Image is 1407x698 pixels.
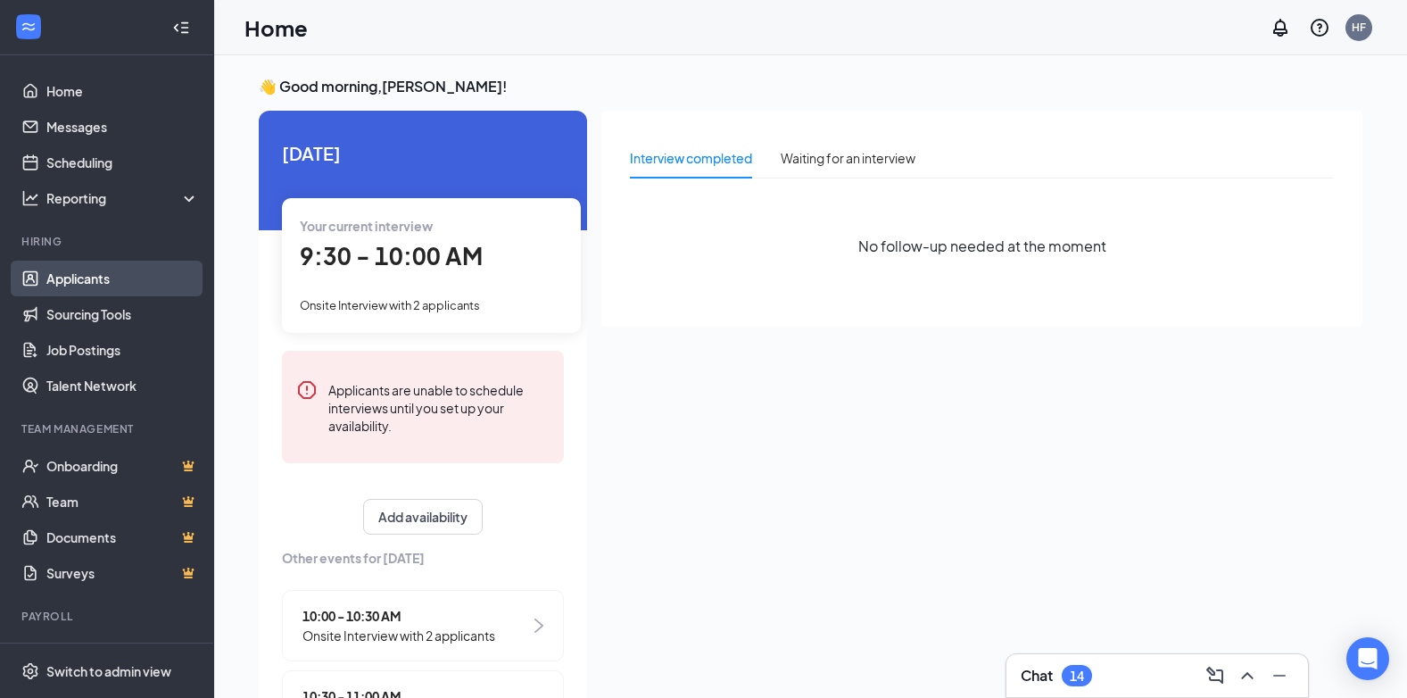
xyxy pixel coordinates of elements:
a: Messages [46,109,199,145]
span: Onsite Interview with 2 applicants [302,626,495,645]
a: SurveysCrown [46,555,199,591]
a: DocumentsCrown [46,519,199,555]
span: Onsite Interview with 2 applicants [300,298,480,312]
svg: WorkstreamLogo [20,18,37,36]
a: OnboardingCrown [46,448,199,484]
svg: ChevronUp [1237,665,1258,686]
h1: Home [244,12,308,43]
svg: Settings [21,662,39,680]
div: Reporting [46,189,200,207]
a: TeamCrown [46,484,199,519]
div: Interview completed [630,148,752,168]
svg: Minimize [1269,665,1290,686]
span: Your current interview [300,218,433,234]
button: ComposeMessage [1201,661,1229,690]
div: Open Intercom Messenger [1346,637,1389,680]
div: Hiring [21,234,195,249]
button: Minimize [1265,661,1294,690]
div: Payroll [21,609,195,624]
svg: ComposeMessage [1204,665,1226,686]
button: Add availability [363,499,483,535]
button: ChevronUp [1233,661,1262,690]
a: Home [46,73,199,109]
div: 14 [1070,669,1084,684]
span: Other events for [DATE] [282,548,564,568]
div: HF [1352,20,1366,35]
a: Applicants [46,261,199,296]
a: Sourcing Tools [46,296,199,332]
div: Waiting for an interview [781,148,915,168]
svg: Analysis [21,189,39,207]
div: Applicants are unable to schedule interviews until you set up your availability. [328,379,550,435]
span: [DATE] [282,139,564,167]
h3: 👋 Good morning, [PERSON_NAME] ! [259,77,1362,96]
a: PayrollCrown [46,636,199,671]
span: No follow-up needed at the moment [858,235,1106,257]
a: Job Postings [46,332,199,368]
h3: Chat [1021,666,1053,686]
svg: Collapse [172,19,190,37]
span: 10:00 - 10:30 AM [302,606,495,626]
svg: Notifications [1270,17,1291,38]
div: Switch to admin view [46,662,171,680]
svg: QuestionInfo [1309,17,1330,38]
svg: Error [296,379,318,401]
a: Scheduling [46,145,199,180]
div: Team Management [21,421,195,436]
span: 9:30 - 10:00 AM [300,241,483,270]
a: Talent Network [46,368,199,403]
